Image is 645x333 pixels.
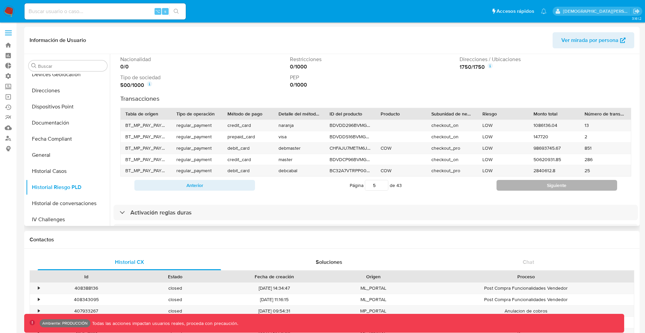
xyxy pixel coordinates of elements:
[220,305,329,317] div: [DATE] 09:54:31
[325,154,376,165] div: BDVDCP96BVMG01FHR3J0
[541,8,547,14] a: Notificaciones
[121,120,172,131] div: BT_MP_PAY_PAYMENTS_ALL
[278,110,320,117] div: Detalle del método de pago
[121,154,172,165] div: BT_MP_PAY_PAYMENTS_ALL
[26,147,110,163] button: General
[134,180,255,191] button: Anterior
[223,143,274,154] div: debit_card
[427,165,478,176] div: checkout_pro
[427,154,478,165] div: checkout_on
[478,120,529,131] div: LOW
[381,110,422,117] div: Producto
[290,56,457,63] p: Restricciones
[330,110,371,117] div: ID del producto
[223,120,274,131] div: credit_card
[529,131,580,142] div: 147720
[478,131,529,142] div: LOW
[172,120,223,131] div: regular_payment
[316,258,342,266] span: Soluciones
[329,294,418,305] div: ML_PORTAL
[497,180,617,191] button: Siguiente
[290,74,457,81] p: PEP
[478,154,529,165] div: LOW
[114,205,638,220] div: Activación reglas duras
[172,143,223,154] div: regular_payment
[224,273,324,280] div: Fecha de creación
[38,308,40,314] div: •
[580,120,631,131] div: 13
[418,283,634,294] div: Post Compra Funcionalidades Vendedor
[125,110,167,117] div: Tabla de origen
[130,209,191,216] h3: Activación reglas duras
[329,283,418,294] div: ML_PORTAL
[131,305,220,317] div: closed
[42,283,131,294] div: 408388136
[26,131,110,147] button: Fecha Compliant
[529,154,580,165] div: 50620931.85
[290,63,307,70] strong: 0 / 1000
[533,110,575,117] div: Monto total
[529,165,580,176] div: 2840612.8
[46,273,126,280] div: Id
[38,296,40,303] div: •
[120,56,287,63] p: Nacionalidad
[418,294,634,305] div: Post Compra Funcionalidades Vendedor
[121,143,172,154] div: BT_MP_PAY_PAYMENTS_ALL
[120,95,631,102] h3: Transacciones
[220,283,329,294] div: [DATE] 14:34:47
[30,236,634,243] h1: Contactos
[223,131,274,142] div: prepaid_card
[563,8,631,14] p: jesus.vallezarante@mercadolibre.com.co
[38,285,40,291] div: •
[427,143,478,154] div: checkout_pro
[427,131,478,142] div: checkout_on
[38,63,104,69] input: Buscar
[553,32,634,48] button: Ver mirada por persona
[376,165,427,176] div: COW
[227,110,269,117] div: Método de pago
[42,294,131,305] div: 408343095
[325,120,376,131] div: BDVDD296BVMG01FHR3JG
[633,8,640,15] a: Salir
[164,8,166,14] span: s
[223,154,274,165] div: credit_card
[172,165,223,176] div: regular_payment
[580,143,631,154] div: 851
[431,110,473,117] div: Subunidad de negocio
[121,131,172,142] div: BT_MP_PAY_PAYMENTS_ALL
[325,165,376,176] div: BC32A7VTRPP001U8NHI0
[274,165,325,176] div: debcabal
[427,120,478,131] div: checkout_on
[396,182,402,189] span: 43
[482,110,524,117] div: Riesgo
[274,131,325,142] div: visa
[418,305,634,317] div: Anulacion de cobros
[25,7,186,16] input: Buscar usuario o caso...
[329,305,418,317] div: MP_PORTAL
[376,143,427,154] div: COW
[523,258,534,266] span: Chat
[26,99,110,115] button: Dispositivos Point
[26,211,110,228] button: IV Challenges
[115,258,144,266] span: Historial CX
[176,110,218,117] div: Tipo de operación
[42,322,88,325] p: Ambiente: PRODUCCIÓN
[172,131,223,142] div: regular_payment
[580,165,631,176] div: 25
[120,82,144,89] strong: 500 / 1000
[274,143,325,154] div: debmaster
[26,83,110,99] button: Direcciones
[42,305,131,317] div: 407933267
[26,163,110,179] button: Historial Casos
[478,165,529,176] div: LOW
[155,8,160,14] span: ⌥
[585,110,626,117] div: Número de transacciones
[580,131,631,142] div: 2
[26,115,110,131] button: Documentación
[26,66,110,83] button: Devices Geolocation
[334,273,413,280] div: Origen
[325,143,376,154] div: CHFAJU7METM6JT9APTV0
[529,143,580,154] div: 98693745.67
[580,154,631,165] div: 286
[460,56,627,63] p: Direcciones / Ubicaciones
